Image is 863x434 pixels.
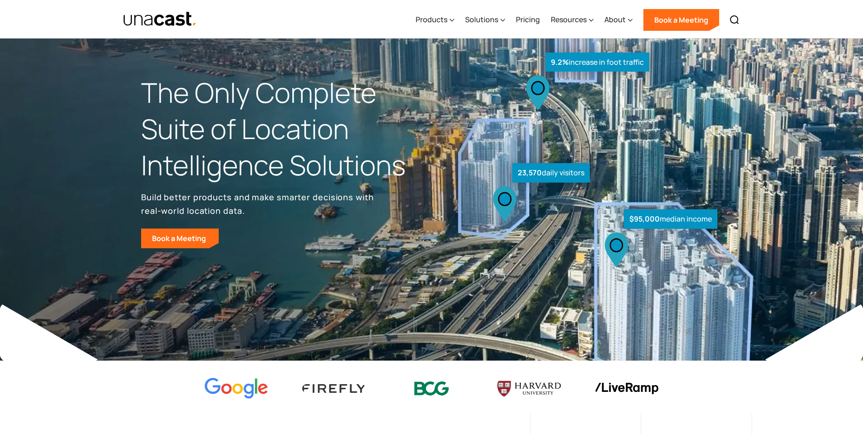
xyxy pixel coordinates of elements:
div: Resources [551,1,593,39]
h1: The Only Complete Suite of Location Intelligence Solutions [141,75,431,183]
a: Book a Meeting [141,228,219,248]
div: daily visitors [512,163,590,183]
img: Harvard U logo [497,378,561,400]
img: Google logo Color [205,378,268,399]
div: Solutions [465,14,498,25]
div: median income [624,209,717,229]
a: home [123,11,197,27]
a: Book a Meeting [643,9,719,31]
img: Firefly Advertising logo [302,384,366,393]
p: Build better products and make smarter decisions with real-world location data. [141,190,377,217]
div: increase in foot traffic [545,53,649,72]
div: About [604,1,633,39]
strong: 9.2% [551,57,569,67]
img: Search icon [729,14,740,25]
img: Unacast text logo [123,11,197,27]
a: Pricing [516,1,540,39]
strong: 23,570 [518,168,542,178]
strong: $95,000 [629,214,660,224]
div: Products [416,14,447,25]
div: Resources [551,14,587,25]
div: About [604,14,626,25]
img: liveramp logo [595,383,658,394]
div: Solutions [465,1,505,39]
img: BCG logo [400,376,463,401]
div: Products [416,1,454,39]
